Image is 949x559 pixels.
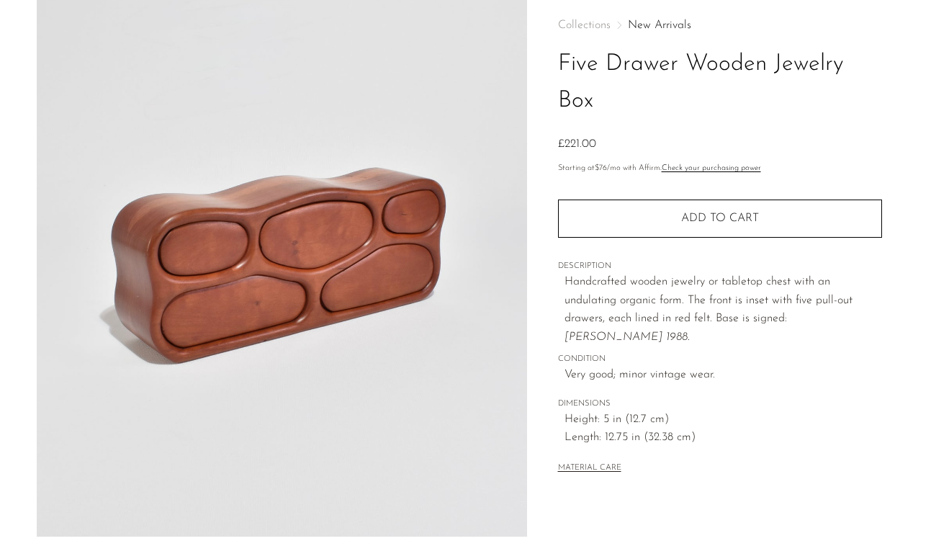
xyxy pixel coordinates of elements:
[558,19,611,31] span: Collections
[565,429,882,447] span: Length: 12.75 in (32.38 cm)
[558,19,882,31] nav: Breadcrumbs
[558,162,882,175] p: Starting at /mo with Affirm.
[595,164,607,172] span: $76
[558,353,882,366] span: CONDITION
[558,463,621,474] button: MATERIAL CARE
[558,398,882,411] span: DIMENSIONS
[558,260,882,273] span: DESCRIPTION
[558,138,596,150] span: £221.00
[558,46,882,120] h1: Five Drawer Wooden Jewelry Box
[681,212,759,225] span: Add to cart
[558,200,882,237] button: Add to cart
[565,411,882,429] span: Height: 5 in (12.7 cm)
[662,164,761,172] a: Check your purchasing power - Learn more about Affirm Financing (opens in modal)
[565,273,882,346] p: Handcrafted wooden jewelry or tabletop chest with an undulating organic form. The front is inset ...
[565,366,882,385] span: Very good; minor vintage wear.
[628,19,691,31] a: New Arrivals
[565,331,690,343] em: [PERSON_NAME] 1988.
